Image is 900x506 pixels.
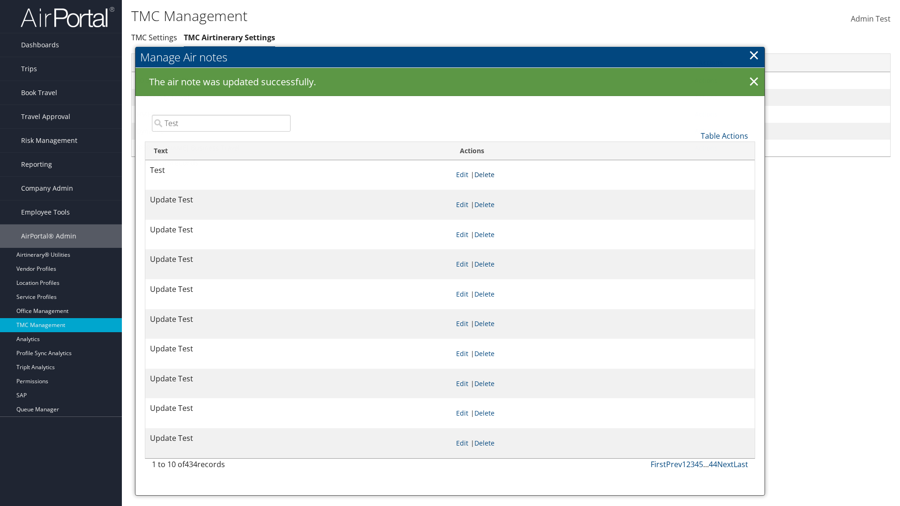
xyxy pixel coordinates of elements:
[132,72,690,89] td: 30 Seconds to Fly
[851,14,891,24] span: Admin Test
[131,32,177,43] a: TMC Settings
[21,224,76,248] span: AirPortal® Admin
[21,105,70,128] span: Travel Approval
[474,260,495,268] a: Delete
[456,260,468,268] a: Edit
[150,224,447,236] p: Update Test
[456,409,468,417] a: Edit
[451,220,755,250] td: |
[456,349,468,358] a: Edit
[150,253,447,266] p: Update Test
[456,439,468,447] a: Edit
[474,439,495,447] a: Delete
[451,339,755,369] td: |
[699,459,703,469] a: 5
[451,190,755,220] td: |
[456,290,468,298] a: Edit
[21,81,57,104] span: Book Travel
[686,459,690,469] a: 2
[150,432,447,445] p: Update Test
[132,54,690,72] th: Name: activate to sort column ascending
[184,32,275,43] a: TMC Airtinerary Settings
[701,131,748,141] a: Table Actions
[21,153,52,176] span: Reporting
[456,379,468,388] a: Edit
[666,459,682,469] a: Prev
[451,398,755,428] td: |
[456,200,468,209] a: Edit
[451,428,755,458] td: |
[451,309,755,339] td: |
[749,45,759,64] a: ×
[185,459,197,469] span: 434
[150,373,447,385] p: Update Test
[851,5,891,34] a: Admin Test
[734,459,748,469] a: Last
[150,402,447,415] p: Update Test
[474,349,495,358] a: Delete
[456,170,468,179] a: Edit
[21,57,37,81] span: Trips
[132,140,690,156] td: [PERSON_NAME] Business Travel
[651,459,666,469] a: First
[690,459,695,469] a: 3
[150,313,447,326] p: Update Test
[21,6,114,28] img: airportal-logo.png
[152,115,291,132] input: Search
[135,68,765,96] div: The air note was updated successfully.
[131,6,637,26] h1: TMC Management
[746,73,762,91] a: ×
[21,33,59,57] span: Dashboards
[695,459,699,469] a: 4
[474,409,495,417] a: Delete
[145,142,451,160] th: Text
[451,142,755,160] th: Actions
[132,89,690,106] td: Motor City Travel
[132,106,690,123] td: HMHF
[150,194,447,206] p: Update Test
[132,123,690,140] td: Dynamic
[474,170,495,179] a: Delete
[717,459,734,469] a: Next
[451,279,755,309] td: |
[21,201,70,224] span: Employee Tools
[474,290,495,298] a: Delete
[451,160,755,190] td: |
[703,459,709,469] span: …
[474,319,495,328] a: Delete
[474,200,495,209] a: Delete
[456,230,468,239] a: Edit
[21,129,77,152] span: Risk Management
[150,164,447,177] p: Test
[451,249,755,279] td: |
[474,230,495,239] a: Delete
[474,379,495,388] a: Delete
[135,47,765,67] h2: Manage Air notes
[456,319,468,328] a: Edit
[150,343,447,355] p: Update Test
[21,177,73,200] span: Company Admin
[690,54,890,72] th: Actions
[682,459,686,469] a: 1
[451,369,755,399] td: |
[709,459,717,469] a: 44
[152,459,291,475] div: 1 to 10 of records
[150,283,447,296] p: Update Test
